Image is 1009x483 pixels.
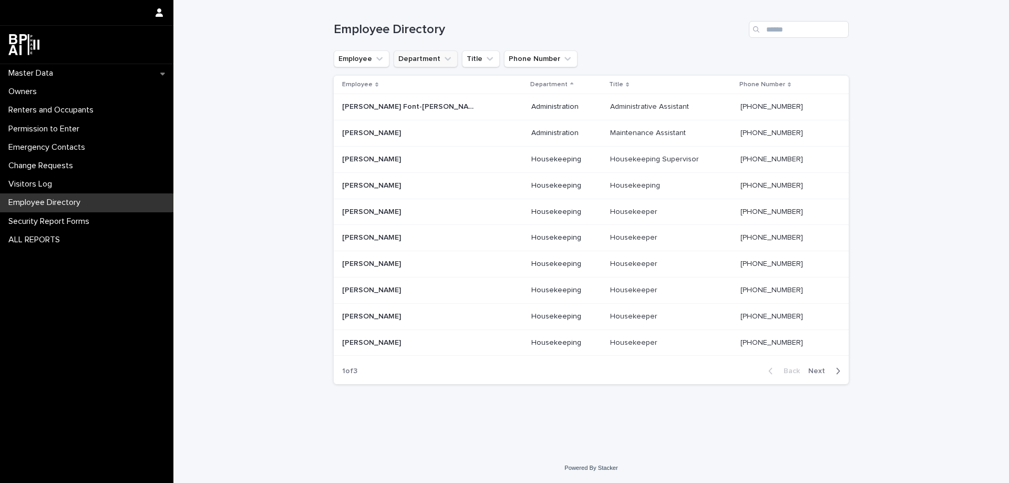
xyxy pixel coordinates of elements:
[531,312,601,321] p: Housekeeping
[760,366,804,376] button: Back
[4,198,89,208] p: Employee Directory
[334,225,849,251] tr: [PERSON_NAME][PERSON_NAME] HousekeepingHousekeeperHousekeeper [PHONE_NUMBER]
[334,277,849,303] tr: [PERSON_NAME][PERSON_NAME] HousekeepingHousekeeperHousekeeper [PHONE_NUMBER]
[808,367,831,375] span: Next
[342,153,403,164] p: [PERSON_NAME]
[531,286,601,295] p: Housekeeping
[4,87,45,97] p: Owners
[462,50,500,67] button: Title
[334,199,849,225] tr: [PERSON_NAME][PERSON_NAME] HousekeepingHousekeeperHousekeeper [PHONE_NUMBER]
[740,313,803,320] a: [PHONE_NUMBER]
[4,68,61,78] p: Master Data
[740,339,803,346] a: [PHONE_NUMBER]
[334,172,849,199] tr: [PERSON_NAME][PERSON_NAME] HousekeepingHousekeepingHousekeeping [PHONE_NUMBER]
[342,231,403,242] p: [PERSON_NAME]
[740,156,803,163] a: [PHONE_NUMBER]
[8,34,39,55] img: dwgmcNfxSF6WIOOXiGgu
[610,153,701,164] p: Housekeeping Supervisor
[334,251,849,278] tr: [PERSON_NAME][PERSON_NAME] HousekeepingHousekeeperHousekeeper [PHONE_NUMBER]
[4,124,88,134] p: Permission to Enter
[740,208,803,215] a: [PHONE_NUMBER]
[610,231,660,242] p: Housekeeper
[342,310,403,321] p: [PERSON_NAME]
[342,79,373,90] p: Employee
[531,102,601,111] p: Administration
[4,105,102,115] p: Renters and Occupants
[342,100,476,111] p: [PERSON_NAME] Font-[PERSON_NAME]
[342,258,403,269] p: [PERSON_NAME]
[610,284,660,295] p: Housekeeper
[531,338,601,347] p: Housekeeping
[610,100,691,111] p: Administrative Assistant
[334,94,849,120] tr: [PERSON_NAME] Font-[PERSON_NAME][PERSON_NAME] Font-[PERSON_NAME] AdministrationAdministrative Ass...
[804,366,849,376] button: Next
[610,310,660,321] p: Housekeeper
[531,233,601,242] p: Housekeeping
[342,127,403,138] p: [PERSON_NAME]
[531,181,601,190] p: Housekeeping
[564,465,617,471] a: Powered By Stacker
[610,336,660,347] p: Housekeeper
[504,50,578,67] button: Phone Number
[334,50,389,67] button: Employee
[777,367,800,375] span: Back
[740,260,803,268] a: [PHONE_NUMBER]
[531,129,601,138] p: Administration
[531,260,601,269] p: Housekeeping
[4,161,81,171] p: Change Requests
[739,79,785,90] p: Phone Number
[334,358,366,384] p: 1 of 3
[4,179,60,189] p: Visitors Log
[4,217,98,227] p: Security Report Forms
[342,205,403,217] p: [PERSON_NAME]
[610,205,660,217] p: Housekeeper
[740,234,803,241] a: [PHONE_NUMBER]
[342,284,403,295] p: [PERSON_NAME]
[334,22,745,37] h1: Employee Directory
[610,179,662,190] p: Housekeeping
[531,208,601,217] p: Housekeeping
[334,330,849,356] tr: [PERSON_NAME][PERSON_NAME] HousekeepingHousekeeperHousekeeper [PHONE_NUMBER]
[740,182,803,189] a: [PHONE_NUMBER]
[4,235,68,245] p: ALL REPORTS
[740,129,803,137] a: [PHONE_NUMBER]
[740,286,803,294] a: [PHONE_NUMBER]
[334,303,849,330] tr: [PERSON_NAME][PERSON_NAME] HousekeepingHousekeeperHousekeeper [PHONE_NUMBER]
[609,79,623,90] p: Title
[531,155,601,164] p: Housekeeping
[530,79,568,90] p: Department
[334,146,849,172] tr: [PERSON_NAME][PERSON_NAME] HousekeepingHousekeeping SupervisorHousekeeping Supervisor [PHONE_NUMBER]
[394,50,458,67] button: Department
[740,103,803,110] a: [PHONE_NUMBER]
[4,142,94,152] p: Emergency Contacts
[610,258,660,269] p: Housekeeper
[334,120,849,147] tr: [PERSON_NAME][PERSON_NAME] AdministrationMaintenance AssistantMaintenance Assistant [PHONE_NUMBER]
[342,179,403,190] p: [PERSON_NAME]
[610,127,688,138] p: Maintenance Assistant
[342,336,403,347] p: [PERSON_NAME]
[749,21,849,38] input: Search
